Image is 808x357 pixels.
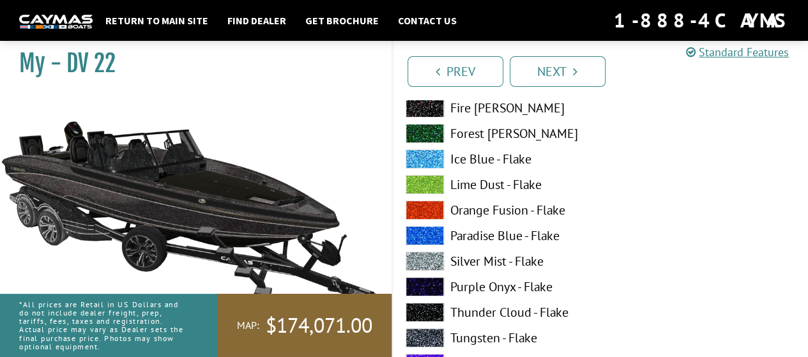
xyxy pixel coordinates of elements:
p: *All prices are Retail in US Dollars and do not include dealer freight, prep, tariffs, fees, taxe... [19,294,189,357]
a: MAP:$174,071.00 [218,294,392,357]
h1: My - DV 22 [19,49,360,78]
a: Next [510,56,606,87]
a: Prev [408,56,503,87]
label: Thunder Cloud - Flake [406,303,588,322]
span: $174,071.00 [266,312,372,339]
a: Standard Features [686,45,789,59]
a: Contact Us [392,12,463,29]
label: Purple Onyx - Flake [406,277,588,296]
label: Orange Fusion - Flake [406,201,588,220]
label: Fire [PERSON_NAME] [406,98,588,118]
div: 1-888-4CAYMAS [614,6,789,34]
label: Ice Blue - Flake [406,149,588,169]
a: Find Dealer [221,12,293,29]
label: Tungsten - Flake [406,328,588,347]
span: MAP: [237,319,259,332]
label: Paradise Blue - Flake [406,226,588,245]
img: white-logo-c9c8dbefe5ff5ceceb0f0178aa75bf4bb51f6bca0971e226c86eb53dfe498488.png [19,15,93,28]
a: Get Brochure [299,12,385,29]
label: Forest [PERSON_NAME] [406,124,588,143]
label: Lime Dust - Flake [406,175,588,194]
label: Silver Mist - Flake [406,252,588,271]
a: Return to main site [99,12,215,29]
